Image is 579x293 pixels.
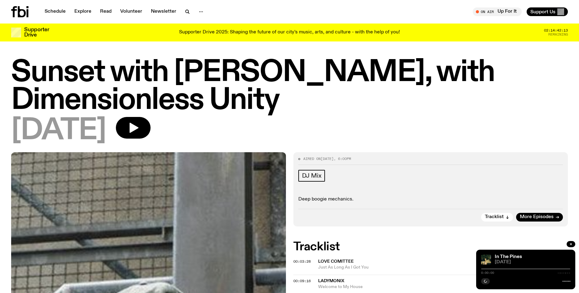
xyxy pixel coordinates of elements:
span: Support Us [530,9,555,15]
a: Volunteer [116,7,146,16]
a: Explore [71,7,95,16]
span: Aired on [303,156,321,161]
span: [DATE] [11,117,106,145]
span: More Episodes [520,215,554,219]
span: 0:00:00 [481,271,494,274]
a: More Episodes [516,213,563,222]
span: [DATE] [321,156,334,161]
p: Supporter Drive 2025: Shaping the future of our city’s music, arts, and culture - with the help o... [179,30,400,35]
span: LADYMONIX [318,279,344,283]
span: DJ Mix [302,172,322,179]
span: Welcome to My House [318,284,568,290]
a: Schedule [41,7,69,16]
span: Just As Long As I Got You [318,265,568,270]
button: Tracklist [481,213,513,222]
a: Read [96,7,115,16]
p: Deep boogie mechanics. [298,196,563,202]
h2: Tracklist [293,241,568,252]
span: Tracklist [485,215,504,219]
a: Newsletter [147,7,180,16]
button: 00:03:28 [293,260,311,263]
button: 00:09:16 [293,279,311,283]
h3: Supporter Drive [24,27,49,38]
button: Support Us [527,7,568,16]
span: [DATE] [495,260,570,265]
a: In The Pines [495,254,522,259]
span: -:--:-- [557,271,570,274]
span: , 6:00pm [334,156,351,161]
span: 00:09:16 [293,278,311,283]
span: Remaining [548,33,568,36]
span: Love Comittee [318,259,354,264]
span: 02:14:42:13 [544,29,568,32]
a: DJ Mix [298,170,325,182]
span: 00:03:28 [293,259,311,264]
h1: Sunset with [PERSON_NAME], with Dimensionless Unity [11,59,568,114]
button: On AirUp For It [473,7,522,16]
